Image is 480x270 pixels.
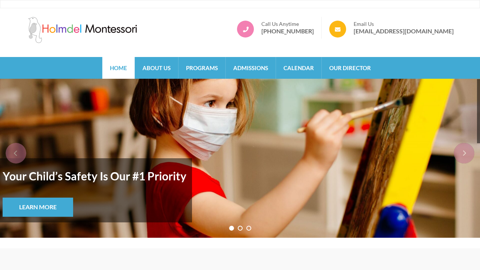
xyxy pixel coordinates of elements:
[322,57,378,79] a: Our Director
[276,57,321,79] a: Calendar
[178,57,225,79] a: Programs
[3,164,186,188] strong: Your Child’s Safety Is Our #1 Priority
[261,27,314,35] a: [PHONE_NUMBER]
[135,57,178,79] a: About Us
[3,198,73,217] a: Learn More
[226,57,276,79] a: Admissions
[102,57,135,79] a: Home
[26,17,139,43] img: Holmdel Montessori School
[354,21,454,27] span: Email Us
[354,27,454,35] a: [EMAIL_ADDRESS][DOMAIN_NAME]
[6,143,26,163] div: prev
[454,143,474,163] div: next
[261,21,314,27] span: Call Us Anytime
